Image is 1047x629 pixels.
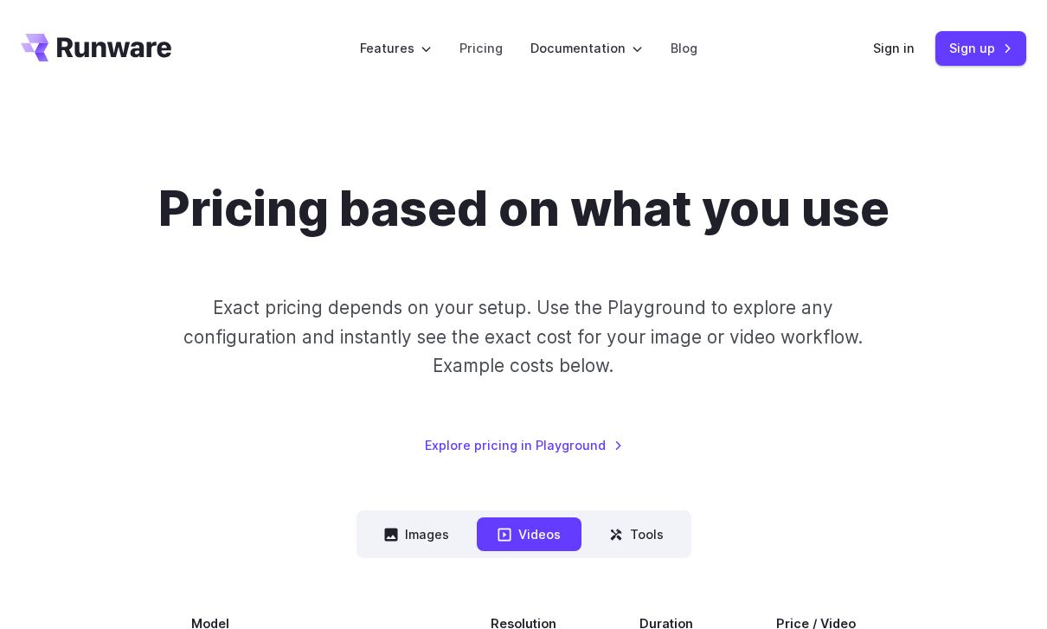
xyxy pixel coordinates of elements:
[171,293,875,380] p: Exact pricing depends on your setup. Use the Playground to explore any configuration and instantl...
[459,38,503,58] a: Pricing
[530,38,643,58] label: Documentation
[873,38,915,58] a: Sign in
[671,38,697,58] a: Blog
[425,435,623,455] a: Explore pricing in Playground
[21,34,171,61] a: Go to /
[477,517,581,551] button: Videos
[935,31,1026,65] a: Sign up
[363,517,470,551] button: Images
[158,180,890,238] h1: Pricing based on what you use
[588,517,684,551] button: Tools
[360,38,432,58] label: Features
